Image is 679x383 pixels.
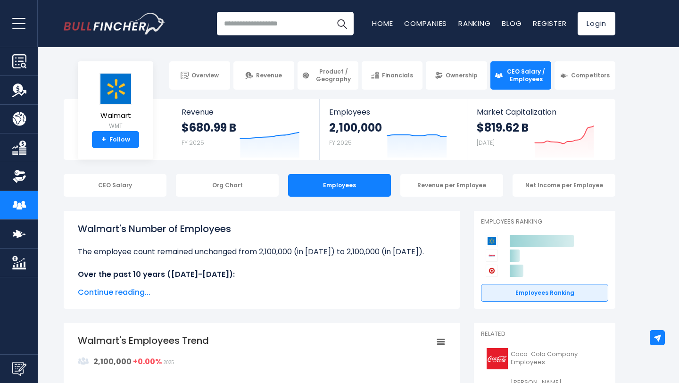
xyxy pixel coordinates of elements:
div: CEO Salary [64,174,166,197]
li: The employee count remained unchanged from 2,100,000 (in [DATE]) to 2,100,000 (in [DATE]). [78,246,446,258]
img: Costco Wholesale Corporation competitors logo [486,250,498,262]
strong: + [133,356,162,367]
a: Market Capitalization $819.62 B [DATE] [467,99,614,160]
img: KO logo [487,348,508,369]
a: Financials [362,61,422,90]
button: Search [330,12,354,35]
a: Companies [404,18,447,28]
div: Org Chart [176,174,279,197]
img: Walmart competitors logo [486,235,498,247]
span: Overview [191,72,219,79]
b: The highest number of employees [87,280,219,291]
span: Product / Geography [313,68,354,83]
a: Login [578,12,615,35]
a: Ownership [426,61,487,90]
span: Competitors [571,72,610,79]
strong: $680.99 B [182,120,236,135]
img: Bullfincher logo [64,13,166,34]
img: Ownership [12,169,26,183]
span: Employees [329,108,457,117]
a: Coca-Cola Company Employees [481,346,608,372]
p: Related [481,330,608,338]
span: CEO Salary / Employees [505,68,547,83]
span: Revenue [182,108,310,117]
a: Register [533,18,566,28]
a: +Follow [92,131,139,148]
a: CEO Salary / Employees [490,61,551,90]
span: Ownership [446,72,478,79]
a: Employees 2,100,000 FY 2025 [320,99,466,160]
img: graph_employee_icon.svg [78,356,89,367]
span: Walmart [99,112,132,120]
a: Employees Ranking [481,284,608,302]
a: Competitors [555,61,615,90]
div: Revenue per Employee [400,174,503,197]
h1: Walmart's Number of Employees [78,222,446,236]
a: Revenue [233,61,294,90]
b: Over the past 10 years ([DATE]-[DATE]): [78,269,235,280]
a: Walmart WMT [99,73,132,132]
strong: 2,100,000 [93,356,132,367]
a: Blog [502,18,522,28]
span: Revenue [256,72,282,79]
img: Target Corporation competitors logo [486,265,498,277]
small: [DATE] [477,139,495,147]
small: WMT [99,122,132,130]
strong: 2,100,000 [329,120,382,135]
div: Net Income per Employee [513,174,615,197]
a: Home [372,18,393,28]
strong: 0.00% [138,356,162,367]
strong: $819.62 B [477,120,529,135]
a: Ranking [458,18,490,28]
p: Employees Ranking [481,218,608,226]
span: Continue reading... [78,287,446,298]
li: at [GEOGRAPHIC_DATA] was 2,300,000 in fiscal year [DATE]. [78,280,446,291]
a: Revenue $680.99 B FY 2025 [172,99,320,160]
span: Financials [382,72,413,79]
a: Product / Geography [298,61,358,90]
span: Market Capitalization [477,108,605,117]
span: Coca-Cola Company Employees [511,350,603,366]
strong: + [101,135,106,144]
tspan: Walmart's Employees Trend [78,334,209,347]
span: 2025 [164,360,174,365]
small: FY 2025 [182,139,204,147]
div: Employees [288,174,391,197]
small: FY 2025 [329,139,352,147]
a: Overview [169,61,230,90]
a: Go to homepage [64,13,165,34]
